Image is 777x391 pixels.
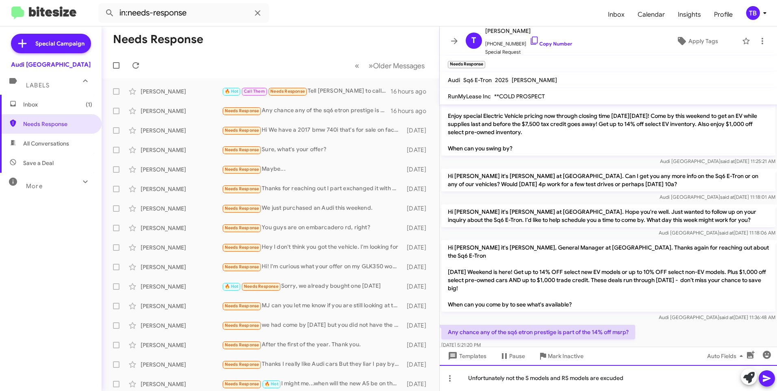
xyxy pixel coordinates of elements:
div: [PERSON_NAME] [141,146,222,154]
div: [PERSON_NAME] [141,282,222,291]
div: 16 hours ago [391,87,433,96]
div: [PERSON_NAME] [141,107,222,115]
span: Older Messages [373,61,425,70]
span: Pause [509,349,525,363]
button: Apply Tags [655,34,738,48]
span: Needs Response [225,264,259,269]
span: Mark Inactive [548,349,584,363]
span: Labels [26,82,50,89]
div: [DATE] [403,224,433,232]
span: [PHONE_NUMBER] [485,36,572,48]
input: Search [98,3,269,23]
div: We just purchased an Audi this weekend. [222,204,403,213]
div: Thanks I really like Audi cars But they liar I pay by USD. But they give me spare tire Made in [G... [222,360,403,369]
button: Pause [493,349,532,363]
div: Hi! I'm curious what your offer on my GLK350 would be? Happy holidays to you! [222,262,403,272]
button: Mark Inactive [532,349,590,363]
div: You guys are on embarcadero rd, right? [222,223,403,232]
span: said at [720,194,734,200]
div: After the first of the year. Thank you. [222,340,403,350]
span: (1) [86,100,92,109]
div: TB [746,6,760,20]
span: T [471,34,476,47]
span: Inbox [23,100,92,109]
span: Special Request [485,48,572,56]
span: Save a Deal [23,159,54,167]
span: Apply Tags [688,34,718,48]
h1: Needs Response [113,33,203,46]
span: Needs Response [244,284,278,289]
div: [DATE] [403,361,433,369]
div: [PERSON_NAME] [141,185,222,193]
button: Previous [350,57,364,74]
span: Sq6 E-Tron [463,76,492,84]
div: [PERSON_NAME] [141,341,222,349]
div: Audi [GEOGRAPHIC_DATA] [11,61,91,69]
span: **COLD PROSPECT [494,93,545,100]
span: 🔥 Hot [225,89,239,94]
a: Calendar [631,3,671,26]
span: Audi [448,76,460,84]
span: Needs Response [225,206,259,211]
span: said at [719,314,734,320]
span: Special Campaign [35,39,85,48]
p: Any chance any of the sq6 etron prestige is part of the 14% off msrp? [441,325,635,339]
div: Thanks for reaching out I part exchanged it with Porsche Marin [222,184,403,193]
span: Inbox [601,3,631,26]
p: Hi [PERSON_NAME] it's [PERSON_NAME] at [GEOGRAPHIC_DATA]. Can I get you any more info on the Sq6 ... [441,169,775,191]
div: MJ can you let me know if you are still looking at this particular car? [222,301,403,311]
span: Audi [GEOGRAPHIC_DATA] [DATE] 11:18:01 AM [660,194,775,200]
div: [PERSON_NAME] [141,87,222,96]
div: [DATE] [403,302,433,310]
span: Needs Response [23,120,92,128]
span: Audi [GEOGRAPHIC_DATA] [DATE] 11:36:48 AM [659,314,775,320]
span: 2025 [495,76,508,84]
span: Needs Response [225,147,259,152]
span: Needs Response [270,89,305,94]
nav: Page navigation example [350,57,430,74]
div: we had come by [DATE] but you did not have the new Q8 audi [PERSON_NAME] wanted. if you want to s... [222,321,403,330]
span: RunMyLease Inc [448,93,491,100]
div: Unfortunately not the S models and RS models are excuded [440,365,777,391]
span: 🔥 Hot [225,284,239,289]
div: [PERSON_NAME] [141,380,222,388]
div: [DATE] [403,126,433,135]
a: Profile [708,3,739,26]
span: « [355,61,359,71]
span: Needs Response [225,381,259,387]
span: [PERSON_NAME] [485,26,572,36]
button: TB [739,6,768,20]
div: 16 hours ago [391,107,433,115]
button: Next [364,57,430,74]
span: Needs Response [225,245,259,250]
div: Tell [PERSON_NAME] to call me [222,87,391,96]
div: [PERSON_NAME] [141,361,222,369]
div: [PERSON_NAME] [141,263,222,271]
span: Needs Response [225,128,259,133]
span: Insights [671,3,708,26]
span: Needs Response [225,186,259,191]
div: Any chance any of the sq6 etron prestige is part of the 14% off msrp? [222,106,391,115]
div: [DATE] [403,263,433,271]
span: Templates [446,349,486,363]
span: [PERSON_NAME] [512,76,557,84]
span: Needs Response [225,323,259,328]
button: Templates [440,349,493,363]
a: Copy Number [530,41,572,47]
div: [PERSON_NAME] [141,302,222,310]
span: All Conversations [23,139,69,148]
div: Sorry, we already bought one [DATE] [222,282,403,291]
span: [DATE] 5:21:20 PM [441,342,481,348]
span: Needs Response [225,108,259,113]
div: [DATE] [403,204,433,213]
span: Needs Response [225,362,259,367]
div: [DATE] [403,380,433,388]
div: [PERSON_NAME] [141,165,222,174]
span: Auto Fields [707,349,746,363]
p: Hi [PERSON_NAME] it's [PERSON_NAME], General Manager at [GEOGRAPHIC_DATA]. Thanks again for reach... [441,240,775,312]
span: Audi [GEOGRAPHIC_DATA] [DATE] 11:25:21 AM [660,158,775,164]
div: [DATE] [403,243,433,252]
span: Call Them [244,89,265,94]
